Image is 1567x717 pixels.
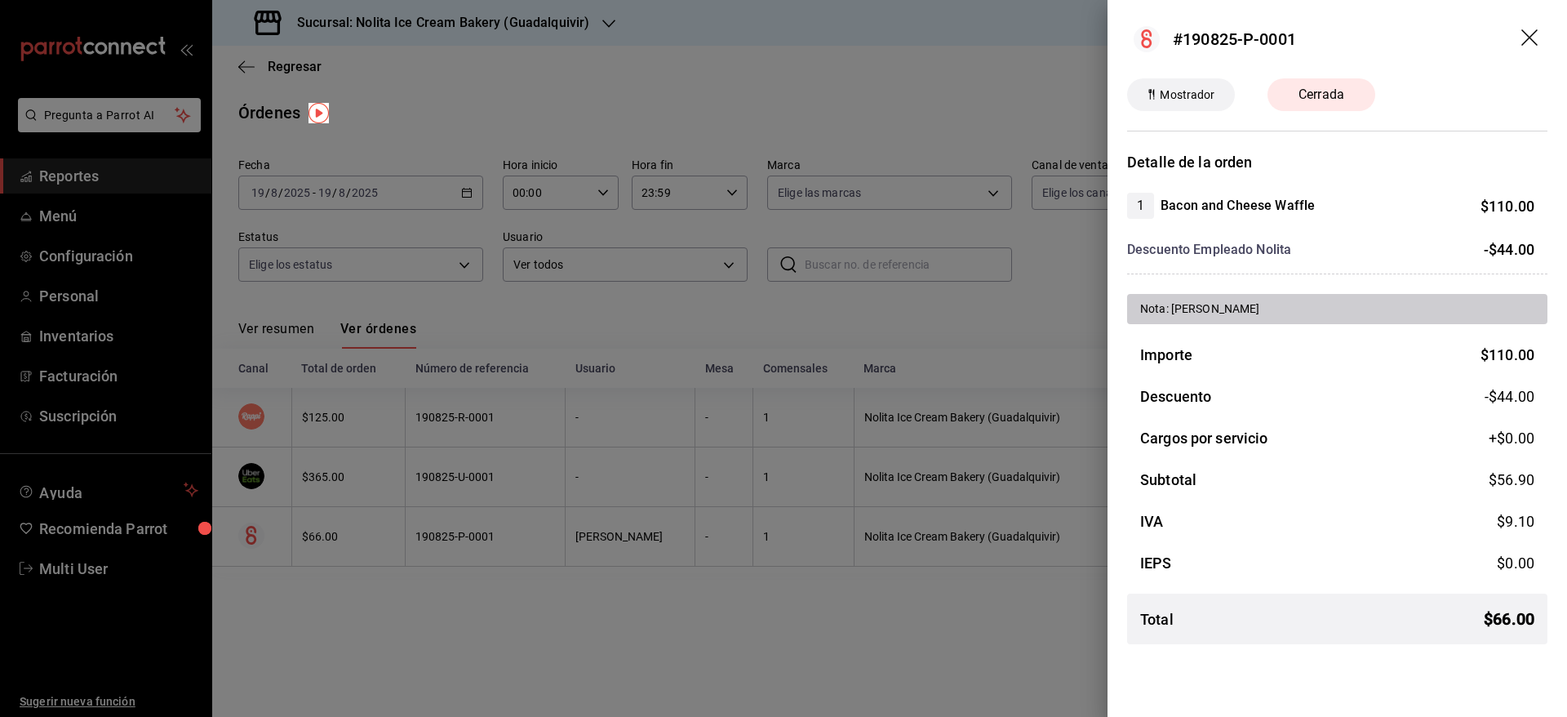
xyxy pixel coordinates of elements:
span: 1 [1127,196,1154,216]
span: $ 110.00 [1480,346,1534,363]
span: $ 0.00 [1497,554,1534,572]
h3: Importe [1140,344,1192,366]
span: -$44.00 [1484,241,1534,258]
h4: Descuento Empleado Nolita [1127,240,1291,260]
span: $ 66.00 [1484,607,1534,631]
h3: Cargos por servicio [1140,427,1268,449]
div: #190825-P-0001 [1173,27,1296,51]
h3: IEPS [1140,552,1172,574]
div: Nota: [PERSON_NAME] [1140,301,1534,318]
h3: IVA [1140,510,1163,532]
span: Mostrador [1153,87,1221,104]
span: $ 56.90 [1489,471,1534,488]
h3: Descuento [1140,385,1211,407]
h3: Detalle de la orden [1127,151,1547,173]
h4: Bacon and Cheese Waffle [1161,196,1315,216]
img: Tooltip marker [309,103,329,123]
span: $ 9.10 [1497,513,1534,530]
span: +$ 0.00 [1489,427,1534,449]
span: $ 110.00 [1480,198,1534,215]
span: -$44.00 [1485,385,1534,407]
h3: Subtotal [1140,469,1196,491]
button: drag [1521,29,1541,49]
h3: Total [1140,608,1174,630]
span: Cerrada [1289,85,1354,105]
